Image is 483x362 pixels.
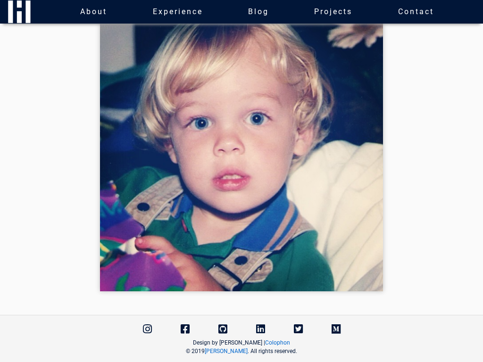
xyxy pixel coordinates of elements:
[244,2,273,21] a: Blog
[310,2,356,21] a: Projects
[76,2,111,21] a: About
[149,2,207,21] a: Experience
[7,338,476,355] div: Design by [PERSON_NAME] | © 2019 . All rights reserved.
[265,339,290,346] a: Colophon
[394,2,438,21] a: Contact
[205,348,248,354] a: [PERSON_NAME]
